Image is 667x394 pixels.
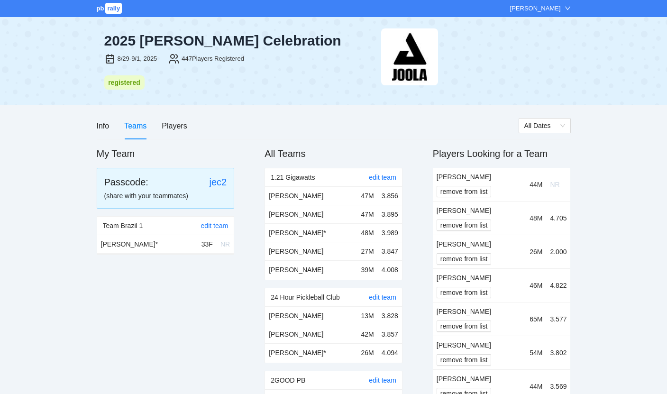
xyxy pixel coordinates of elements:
span: 3.857 [382,330,398,338]
div: [PERSON_NAME] [437,340,522,350]
span: 3.569 [550,383,566,390]
td: 54M [526,336,546,369]
div: 2GOOD PB [271,371,369,389]
div: [PERSON_NAME] [437,374,522,384]
span: remove from list [440,254,488,264]
div: 1.21 Gigawatts [271,168,369,186]
td: [PERSON_NAME] [265,205,357,223]
td: [PERSON_NAME] [265,307,357,325]
td: [PERSON_NAME] [265,325,357,343]
td: 47M [357,187,378,205]
a: pbrally [97,5,124,12]
button: remove from list [437,287,492,298]
button: remove from list [437,220,492,231]
td: 47M [357,205,378,223]
span: 4.705 [550,214,566,222]
span: down [565,5,571,11]
span: All Dates [524,119,565,133]
td: [PERSON_NAME] [265,187,357,205]
span: 4.094 [382,349,398,357]
div: [PERSON_NAME] [437,239,522,249]
button: remove from list [437,354,492,366]
button: remove from list [437,253,492,265]
div: [PERSON_NAME] [437,273,522,283]
div: [PERSON_NAME] [510,4,561,13]
td: 33F [198,235,217,254]
span: NR [550,181,559,188]
span: 4.008 [382,266,398,274]
div: Info [97,120,110,132]
h2: My Team [97,147,235,160]
td: [PERSON_NAME] * [265,223,357,242]
td: [PERSON_NAME] * [265,343,357,362]
a: edit team [369,376,396,384]
div: Team Brazil 1 [103,217,201,235]
span: 3.856 [382,192,398,200]
span: 3.847 [382,247,398,255]
span: rally [105,3,122,14]
a: edit team [369,174,396,181]
div: Teams [124,120,146,132]
span: 3.895 [382,211,398,218]
div: [PERSON_NAME] [437,172,522,182]
span: NR [220,240,230,248]
td: 42M [357,325,378,343]
span: remove from list [440,287,488,298]
div: (share with your teammates) [104,191,227,201]
h2: Players Looking for a Team [433,147,571,160]
div: Passcode: [104,175,148,189]
td: [PERSON_NAME] [265,260,357,279]
span: 3.802 [550,349,566,357]
td: 26M [357,343,378,362]
a: edit team [369,293,396,301]
span: 4.822 [550,282,566,289]
td: [PERSON_NAME] * [97,235,198,254]
span: remove from list [440,355,488,365]
td: 39M [357,260,378,279]
div: registered [107,77,142,88]
span: remove from list [440,321,488,331]
button: remove from list [437,321,492,332]
span: remove from list [440,186,488,197]
div: [PERSON_NAME] [437,306,522,317]
span: 3.828 [382,312,398,320]
td: 26M [526,235,546,268]
span: 2.000 [550,248,566,256]
td: 65M [526,302,546,336]
div: 8/29-9/1, 2025 [118,54,157,64]
td: 27M [357,242,378,260]
h2: All Teams [265,147,402,160]
div: 447 Players Registered [182,54,244,64]
a: jec2 [209,177,227,187]
span: 3.989 [382,229,398,237]
a: edit team [201,222,228,229]
td: 13M [357,307,378,325]
img: joola-black.png [381,28,438,85]
td: [PERSON_NAME] [265,242,357,260]
span: remove from list [440,220,488,230]
td: 46M [526,268,546,302]
button: remove from list [437,186,492,197]
div: 24 Hour Pickleball Club [271,288,369,306]
span: 3.577 [550,315,566,323]
td: 48M [526,201,546,235]
td: 44M [526,168,546,202]
div: Players [162,120,187,132]
td: 48M [357,223,378,242]
span: pb [97,5,104,12]
div: 2025 [PERSON_NAME] Celebration [104,32,374,49]
div: [PERSON_NAME] [437,205,522,216]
